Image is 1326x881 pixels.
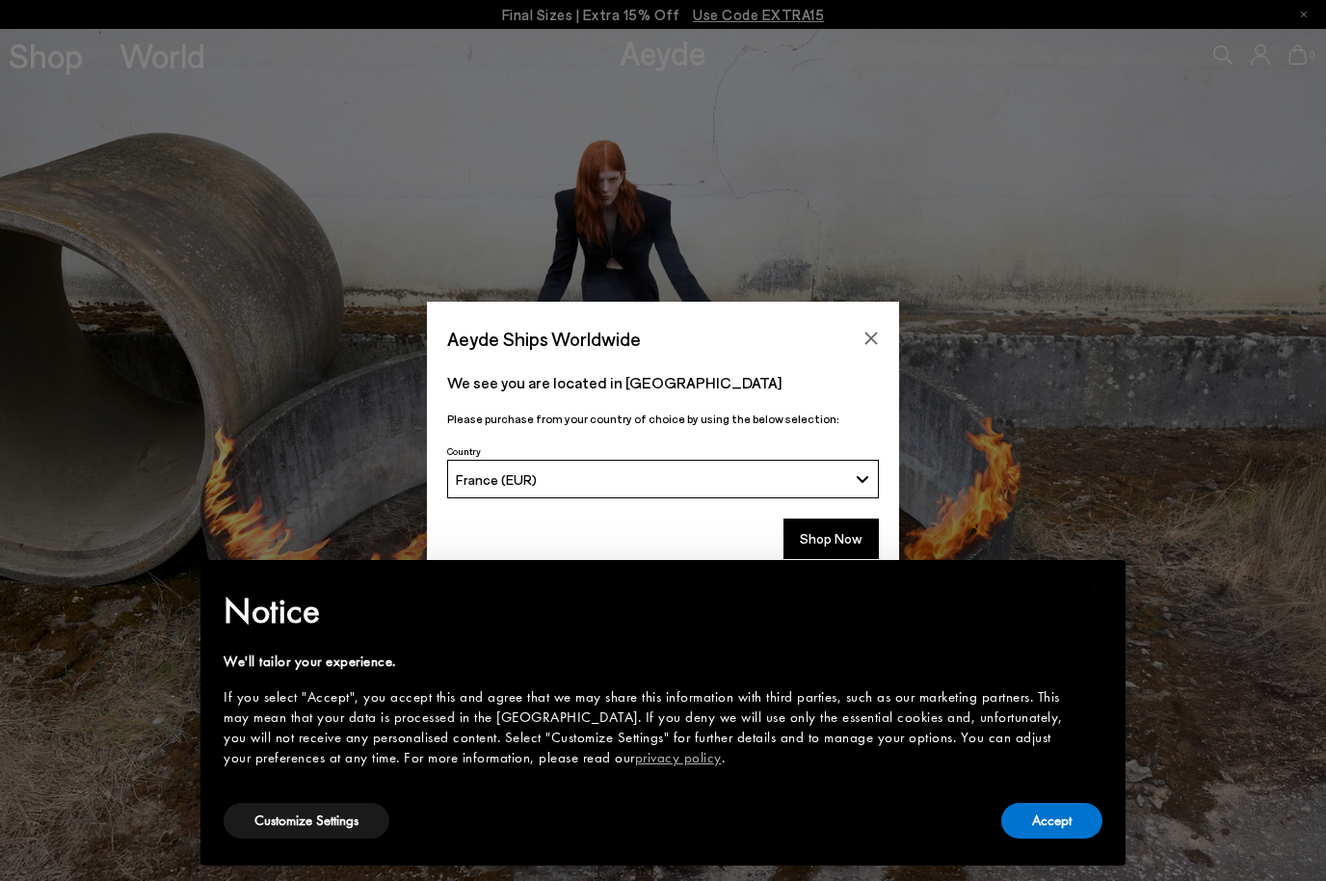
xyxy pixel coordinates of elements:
[1089,574,1101,603] span: ×
[224,652,1072,672] div: We'll tailor your experience.
[456,471,537,488] span: France (EUR)
[635,748,722,767] a: privacy policy
[857,324,886,353] button: Close
[1001,803,1102,839] button: Accept
[447,410,879,428] p: Please purchase from your country of choice by using the below selection:
[224,687,1072,768] div: If you select "Accept", you accept this and agree that we may share this information with third p...
[447,371,879,394] p: We see you are located in [GEOGRAPHIC_DATA]
[447,445,481,457] span: Country
[1072,566,1118,612] button: Close this notice
[224,586,1072,636] h2: Notice
[447,322,641,356] span: Aeyde Ships Worldwide
[783,519,879,559] button: Shop Now
[224,803,389,839] button: Customize Settings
